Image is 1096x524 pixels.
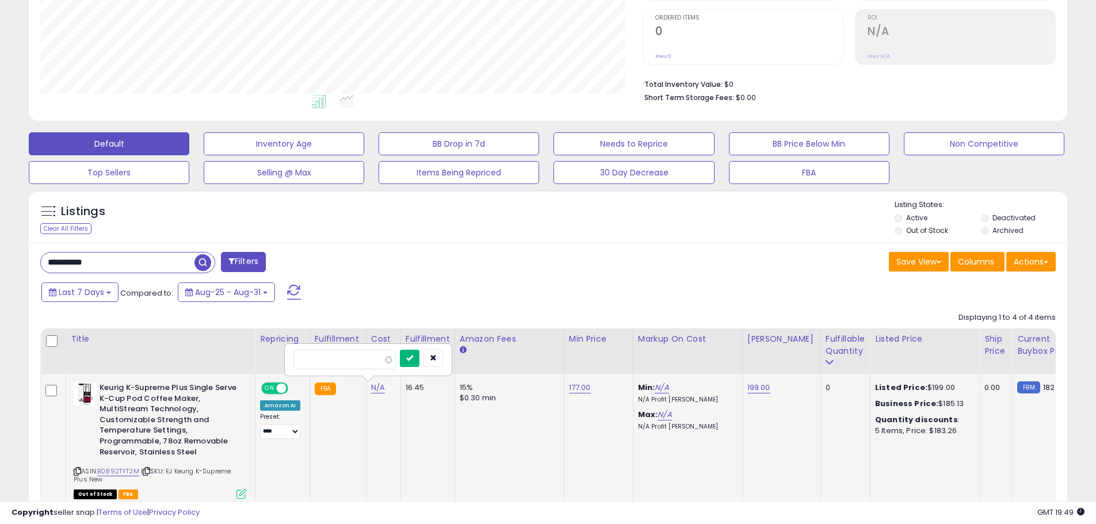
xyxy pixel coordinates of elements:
b: Quantity discounts [875,414,958,425]
a: B0892TYT2M [97,466,139,476]
a: N/A [371,382,385,393]
button: Inventory Age [204,132,364,155]
button: FBA [729,161,889,184]
small: Prev: 0 [655,53,671,60]
div: Fulfillment [315,333,361,345]
span: OFF [287,384,305,393]
button: 30 Day Decrease [553,161,714,184]
div: Fulfillable Quantity [826,333,865,357]
span: Aug-25 - Aug-31 [195,286,261,298]
div: Fulfillment Cost [406,333,450,357]
button: Last 7 Days [41,282,119,302]
span: FBA [119,489,138,499]
span: Columns [958,256,994,267]
div: Amazon Fees [460,333,559,345]
span: Compared to: [120,288,173,299]
button: Selling @ Max [204,161,364,184]
a: 177.00 [569,382,591,393]
b: Total Inventory Value: [644,79,723,89]
a: Terms of Use [98,507,147,518]
h2: N/A [868,25,1055,40]
strong: Copyright [12,507,54,518]
button: Top Sellers [29,161,189,184]
div: 0.00 [984,383,1003,393]
b: Keurig K-Supreme Plus Single Serve K-Cup Pod Coffee Maker, MultiStream Technology, Customizable S... [100,383,239,460]
button: BB Price Below Min [729,132,889,155]
div: Cost [371,333,396,345]
b: Min: [638,382,655,393]
button: Actions [1006,252,1056,271]
button: Items Being Repriced [379,161,539,184]
div: Displaying 1 to 4 of 4 items [958,312,1056,323]
div: 16.45 [406,383,446,393]
button: Filters [221,252,266,272]
h2: 0 [655,25,843,40]
div: Markup on Cost [638,333,738,345]
div: Min Price [569,333,628,345]
button: Needs to Reprice [553,132,714,155]
b: Max: [638,409,658,420]
button: Aug-25 - Aug-31 [178,282,275,302]
div: Current Buybox Price [1017,333,1076,357]
button: Non Competitive [904,132,1064,155]
span: All listings that are currently out of stock and unavailable for purchase on Amazon [74,489,117,499]
div: Repricing [260,333,305,345]
p: N/A Profit [PERSON_NAME] [638,396,734,404]
div: $0.30 min [460,393,555,403]
small: Prev: N/A [868,53,890,60]
div: $199.00 [875,383,971,393]
div: seller snap | | [12,507,200,518]
div: [PERSON_NAME] [747,333,816,345]
span: $0.00 [736,92,756,103]
div: 5 Items, Price: $183.26 [875,426,971,436]
span: ON [262,384,277,393]
span: Last 7 Days [59,286,104,298]
span: ROI [868,15,1055,21]
div: Listed Price [875,333,975,345]
b: Business Price: [875,398,938,409]
small: Amazon Fees. [460,345,467,355]
button: Default [29,132,189,155]
a: N/A [655,382,669,393]
a: Privacy Policy [149,507,200,518]
label: Deactivated [992,213,1036,223]
div: Ship Price [984,333,1007,357]
small: FBA [315,383,336,395]
li: $0 [644,77,1047,90]
label: Archived [992,225,1024,235]
b: Short Term Storage Fees: [644,93,734,102]
button: Columns [950,252,1005,271]
span: 2025-09-8 19:49 GMT [1037,507,1084,518]
div: Preset: [260,413,301,439]
span: 182 [1043,382,1055,393]
div: : [875,415,971,425]
p: N/A Profit [PERSON_NAME] [638,423,734,431]
span: Ordered Items [655,15,843,21]
h5: Listings [61,204,105,220]
div: 0 [826,383,861,393]
a: 199.00 [747,382,770,393]
div: $185.13 [875,399,971,409]
div: Title [71,333,250,345]
span: | SKU: EJ Keurig K-Supreme Plus New [74,466,231,484]
b: Listed Price: [875,382,927,393]
div: Clear All Filters [40,223,91,234]
label: Out of Stock [906,225,948,235]
img: 319biAd7keL._SL40_.jpg [74,383,97,406]
label: Active [906,213,927,223]
p: Listing States: [895,200,1067,211]
button: BB Drop in 7d [379,132,539,155]
div: 15% [460,383,555,393]
button: Save View [889,252,949,271]
a: N/A [658,409,671,420]
small: FBM [1017,381,1040,393]
div: Amazon AI [260,400,300,411]
th: The percentage added to the cost of goods (COGS) that forms the calculator for Min & Max prices. [633,328,742,374]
